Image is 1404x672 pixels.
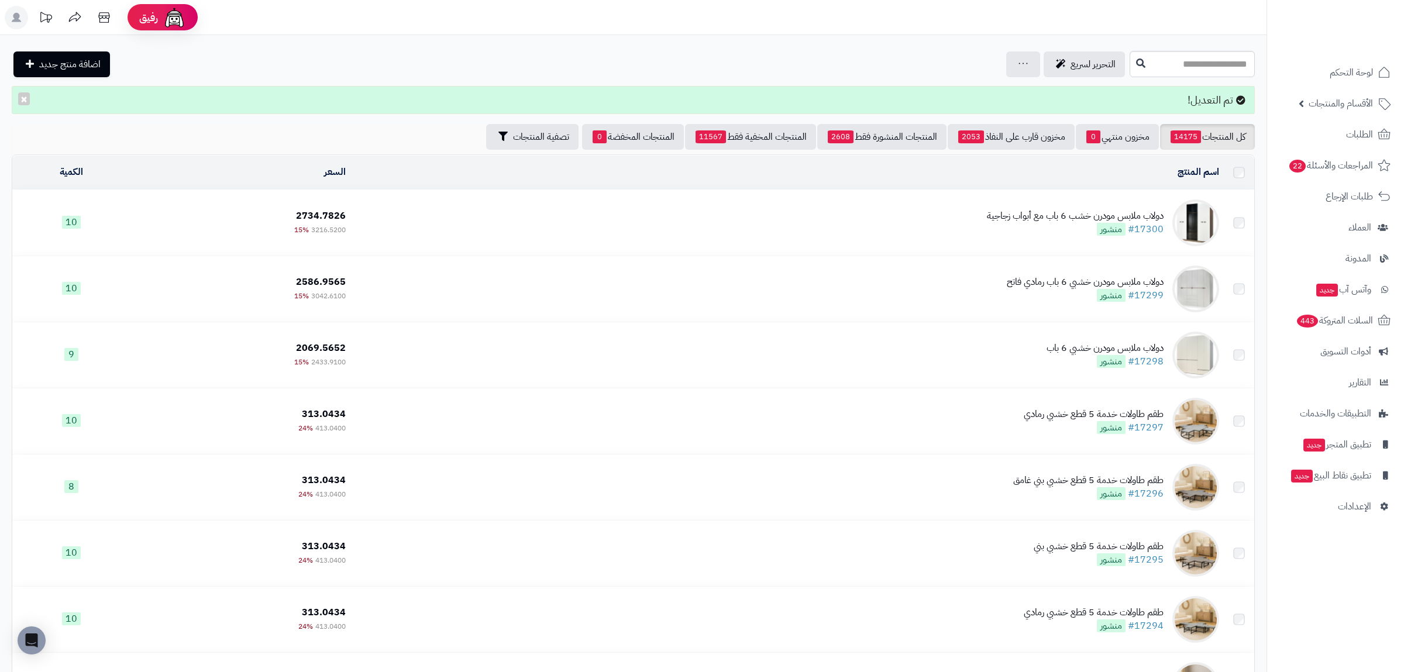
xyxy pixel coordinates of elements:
[1024,606,1164,619] div: طقم طاولات خدمة 5 قطع خشبي رمادي
[1274,58,1397,87] a: لوحة التحكم
[1346,126,1373,143] span: الطلبات
[12,86,1255,114] div: تم التعديل!
[1034,540,1164,553] div: طقم طاولات خدمة 5 قطع خشبي بني
[1316,284,1338,297] span: جديد
[1288,157,1373,174] span: المراجعات والأسئلة
[1274,275,1397,304] a: وآتس آبجديد
[296,341,346,355] span: 2069.5652
[1330,64,1373,81] span: لوحة التحكم
[1290,467,1371,484] span: تطبيق نقاط البيع
[18,92,30,105] button: ×
[1097,487,1126,500] span: منشور
[1024,408,1164,421] div: طقم طاولات خدمة 5 قطع خشبي رمادي
[1274,306,1397,335] a: السلات المتروكة443
[1160,124,1255,150] a: كل المنتجات14175
[39,57,101,71] span: اضافة منتج جديد
[302,473,346,487] span: 313.0434
[1320,343,1371,360] span: أدوات التسويق
[582,124,684,150] a: المنتجات المخفضة0
[1007,275,1164,289] div: دولاب ملابس مودرن خشبي 6 باب رمادي فاتح
[987,209,1164,223] div: دولاب ملابس مودرن خشب 6 باب مع أبواب زجاجية
[1172,266,1219,312] img: دولاب ملابس مودرن خشبي 6 باب رمادي فاتح
[311,225,346,235] span: 3216.5200
[1128,619,1164,633] a: #17294
[294,357,309,367] span: 15%
[1076,124,1159,150] a: مخزون منتهي0
[1274,492,1397,521] a: الإعدادات
[1338,498,1371,515] span: الإعدادات
[1044,51,1125,77] a: التحرير لسريع
[294,291,309,301] span: 15%
[302,407,346,421] span: 313.0434
[486,124,579,150] button: تصفية المنتجات
[62,414,81,427] span: 10
[296,209,346,223] span: 2734.7826
[685,124,816,150] a: المنتجات المخفية فقط11567
[62,216,81,229] span: 10
[1289,160,1306,173] span: 22
[1172,530,1219,577] img: طقم طاولات خدمة 5 قطع خشبي بني
[1309,95,1373,112] span: الأقسام والمنتجات
[18,626,46,654] div: Open Intercom Messenger
[324,165,346,179] a: السعر
[1274,461,1397,490] a: تطبيق نقاط البيعجديد
[315,555,346,566] span: 413.0400
[62,612,81,625] span: 10
[1349,374,1371,391] span: التقارير
[1047,342,1164,355] div: دولاب ملابس مودرن خشبي 6 باب
[1097,223,1126,236] span: منشور
[1097,619,1126,632] span: منشور
[311,357,346,367] span: 2433.9100
[315,489,346,499] span: 413.0400
[1315,281,1371,298] span: وآتس آب
[1348,219,1371,236] span: العملاء
[1172,199,1219,246] img: دولاب ملابس مودرن خشب 6 باب مع أبواب زجاجية
[1172,398,1219,444] img: طقم طاولات خدمة 5 قطع خشبي رمادي
[1128,288,1164,302] a: #17299
[1274,213,1397,242] a: العملاء
[294,225,309,235] span: 15%
[163,6,186,29] img: ai-face.png
[296,275,346,289] span: 2586.9565
[298,489,313,499] span: 24%
[1172,596,1219,643] img: طقم طاولات خدمة 5 قطع خشبي رمادي
[315,423,346,433] span: 413.0400
[1086,130,1100,143] span: 0
[1097,289,1126,302] span: منشور
[62,282,81,295] span: 10
[1172,332,1219,378] img: دولاب ملابس مودرن خشبي 6 باب
[828,130,854,143] span: 2608
[1097,355,1126,368] span: منشور
[1128,421,1164,435] a: #17297
[1345,250,1371,267] span: المدونة
[1274,151,1397,180] a: المراجعات والأسئلة22
[1097,553,1126,566] span: منشور
[315,621,346,632] span: 413.0400
[1097,421,1126,434] span: منشور
[1274,244,1397,273] a: المدونة
[1326,188,1373,205] span: طلبات الإرجاع
[13,51,110,77] a: اضافة منتج جديد
[948,124,1075,150] a: مخزون قارب على النفاذ2053
[1300,405,1371,422] span: التطبيقات والخدمات
[139,11,158,25] span: رفيق
[1297,315,1318,328] span: 443
[302,539,346,553] span: 313.0434
[1128,487,1164,501] a: #17296
[513,130,569,144] span: تصفية المنتجات
[1274,399,1397,428] a: التطبيقات والخدمات
[1178,165,1219,179] a: اسم المنتج
[696,130,726,143] span: 11567
[1302,436,1371,453] span: تطبيق المتجر
[1128,222,1164,236] a: #17300
[1274,368,1397,397] a: التقارير
[1274,337,1397,366] a: أدوات التسويق
[1274,430,1397,459] a: تطبيق المتجرجديد
[1303,439,1325,452] span: جديد
[64,348,78,361] span: 9
[1296,312,1373,329] span: السلات المتروكة
[1013,474,1164,487] div: طقم طاولات خدمة 5 قطع خشبي بني غامق
[31,6,60,32] a: تحديثات المنصة
[1172,464,1219,511] img: طقم طاولات خدمة 5 قطع خشبي بني غامق
[1128,553,1164,567] a: #17295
